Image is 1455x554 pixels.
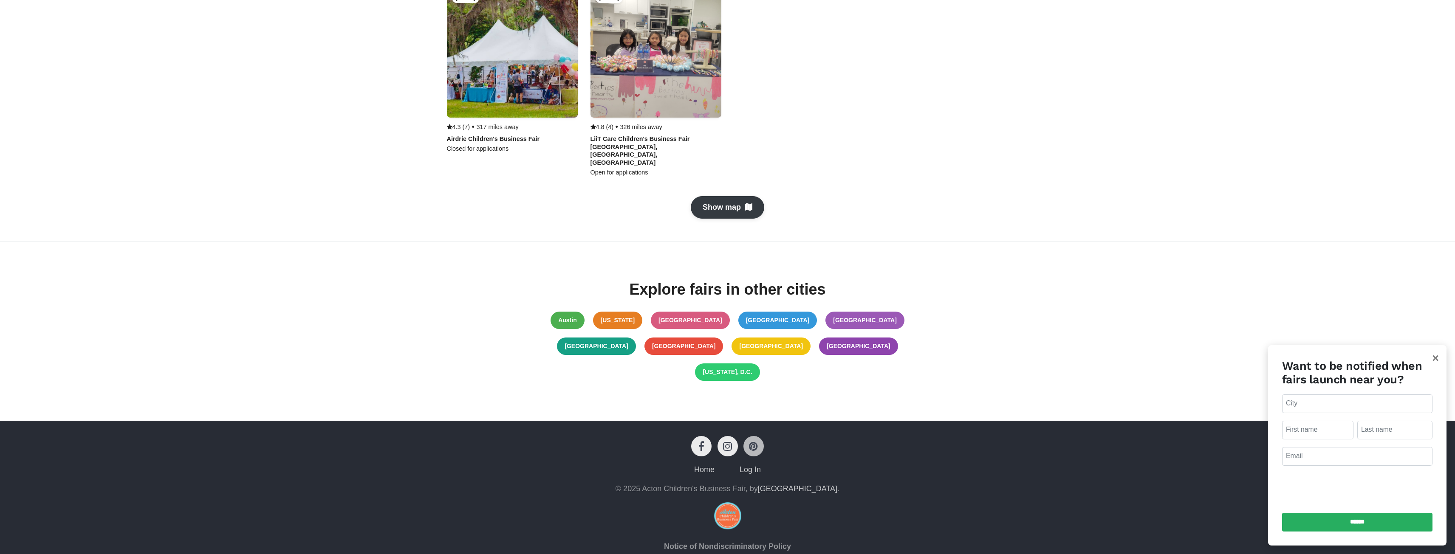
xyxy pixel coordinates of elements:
span: × [1432,352,1439,365]
a: [GEOGRAPHIC_DATA] [758,484,837,493]
a: [GEOGRAPHIC_DATA] [557,337,636,355]
a: Austin [551,312,585,329]
a: Log In [740,465,761,474]
a: [US_STATE], D.C. [695,363,760,381]
img: logo-09e7f61fd0461591446672a45e28a4aa4e3f772ea81a4ddf9c7371a8bcc222a1.png [714,502,741,529]
h3: Want to be notified when fairs launch near you? [1282,359,1432,387]
p: Notice of Nondiscriminatory Policy [590,541,865,552]
a: [GEOGRAPHIC_DATA] [644,337,723,355]
a: [US_STATE] [593,312,642,329]
a: [GEOGRAPHIC_DATA] [819,337,898,355]
iframe: reCAPTCHA [1293,473,1422,506]
a: [GEOGRAPHIC_DATA] [738,312,817,329]
a: [GEOGRAPHIC_DATA] [825,312,904,329]
a: [GEOGRAPHIC_DATA] [651,312,730,329]
p: Explore fairs in other cities [542,280,913,298]
button: Show map [691,196,764,219]
a: Home [694,465,715,474]
a: [GEOGRAPHIC_DATA] [732,337,811,355]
